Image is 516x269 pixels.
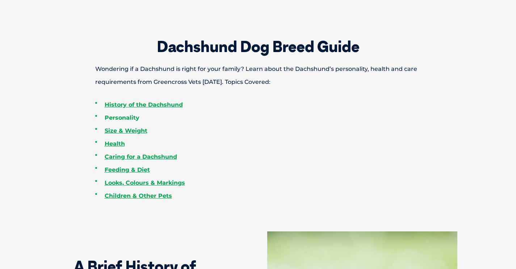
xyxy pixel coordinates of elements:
[105,166,150,173] a: Feeding & Diet
[70,39,446,54] h2: Dachshund Dog Breed Guide
[502,33,509,40] button: Search
[105,140,125,147] a: Health
[105,114,139,121] a: Personality
[70,63,446,89] p: Wondering if a Dachshund is right for your family? Learn about the Dachshund’s personality, healt...
[105,179,185,186] a: Looks, Colours & Markings
[105,101,183,108] a: History of the Dachshund
[105,192,172,199] a: Children & Other Pets
[105,127,147,134] a: Size & Weight
[105,153,177,160] a: Caring for a Dachshund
